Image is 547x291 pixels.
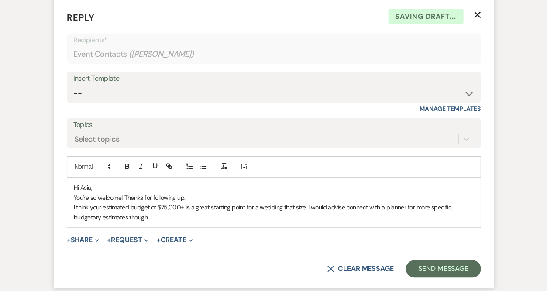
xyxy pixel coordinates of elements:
span: + [107,236,111,243]
p: You're so welcome! Thanks for following up. [74,193,474,202]
p: Hi Asia, [74,183,474,192]
p: I think your estimated budget of $75,000+ is a great starting point for a wedding that size. I wo... [74,202,474,222]
div: Select topics [74,134,120,145]
div: Event Contacts [73,46,474,63]
button: Clear message [327,265,393,272]
span: Reply [67,12,95,23]
span: ( [PERSON_NAME] ) [129,48,194,60]
button: Send Message [406,260,480,277]
button: Create [156,236,193,243]
span: + [67,236,71,243]
span: Saving draft... [388,9,463,24]
label: Topics [73,119,474,131]
a: Manage Templates [420,105,481,113]
button: Request [107,236,148,243]
p: Recipients* [73,34,474,46]
span: + [156,236,160,243]
div: Insert Template [73,72,474,85]
button: Share [67,236,100,243]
